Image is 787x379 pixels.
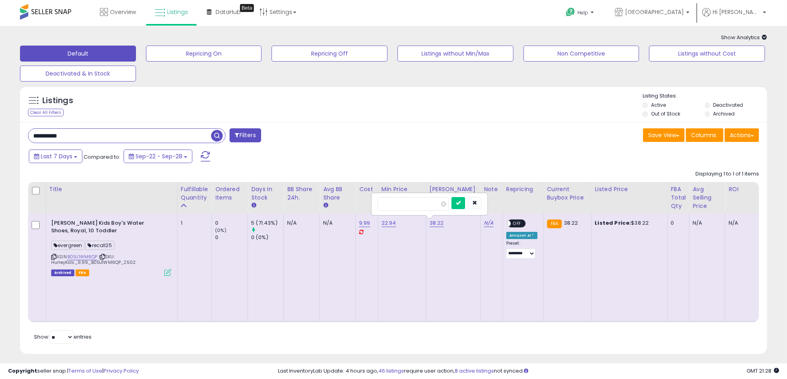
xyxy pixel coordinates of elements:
div: FBA Total Qty [671,185,686,210]
button: Default [20,46,136,62]
label: Archived [713,110,735,117]
div: Note [484,185,499,193]
small: (0%) [215,227,226,233]
div: Last InventoryLab Update: 4 hours ago, require user action, not synced. [278,367,779,375]
a: 22.94 [382,219,396,227]
span: [GEOGRAPHIC_DATA] [625,8,684,16]
i: Get Help [565,7,575,17]
b: [PERSON_NAME] Kids Boy's Water Shoes, Royal, 10 Toddler [51,219,148,236]
button: Repricing Off [272,46,388,62]
a: 46 listings [378,367,404,375]
span: DataHub [216,8,241,16]
span: Last 7 Days [41,152,72,160]
b: Listed Price: [595,219,631,227]
div: 0 (0%) [251,234,284,241]
button: Deactivated & In Stock [20,66,136,82]
a: Help [559,1,602,26]
span: evergreen [51,241,85,250]
span: 2025-10-6 21:28 GMT [747,367,779,375]
div: Ordered Items [215,185,244,202]
div: Days In Stock [251,185,280,202]
small: Avg BB Share. [323,202,328,209]
div: Current Buybox Price [547,185,588,202]
span: Columns [691,131,716,139]
h5: Listings [42,95,73,106]
div: Avg Selling Price [693,185,722,210]
span: recall25 [85,241,114,250]
div: Avg BB Share [323,185,352,202]
label: Active [651,102,666,108]
a: B09J1WM6QP [68,253,98,260]
div: seller snap | | [8,367,139,375]
a: 9.99 [359,219,370,227]
div: Fulfillable Quantity [181,185,208,202]
a: 8 active listings [455,367,494,375]
button: Listings without Cost [649,46,765,62]
div: N/A [693,219,719,227]
span: FBA [76,269,89,276]
div: N/A [287,219,314,227]
button: Filters [230,128,261,142]
div: Listed Price [595,185,664,193]
div: Tooltip anchor [240,4,254,12]
span: OFF [511,220,523,227]
label: Deactivated [713,102,743,108]
div: ASIN: [51,219,171,275]
div: ROI [729,185,758,193]
span: Sep-22 - Sep-28 [136,152,182,160]
span: Show Analytics [721,34,767,41]
button: Columns [686,128,723,142]
div: Displaying 1 to 1 of 1 items [695,170,759,178]
p: Listing States: [643,92,767,100]
div: Cost [359,185,375,193]
button: Last 7 Days [29,150,82,163]
div: Title [49,185,174,193]
a: 38.22 [429,219,444,227]
span: Overview [110,8,136,16]
button: Non Competitive [523,46,639,62]
label: Out of Stock [651,110,680,117]
span: Compared to: [84,153,120,161]
div: Preset: [506,241,537,258]
strong: Copyright [8,367,37,375]
button: Sep-22 - Sep-28 [124,150,192,163]
button: Repricing On [146,46,262,62]
span: Show: entries [34,333,92,341]
span: | SKU: HurleyKids_9.99_B09J1WM6QP_2502 [51,253,136,265]
div: Min Price [382,185,423,193]
span: 38.22 [564,219,578,227]
div: Clear All Filters [28,109,64,116]
div: BB Share 24h. [287,185,316,202]
span: Listings that have been deleted from Seller Central [51,269,74,276]
span: Hi [PERSON_NAME] [713,8,761,16]
small: Days In Stock. [251,202,256,209]
div: N/A [729,219,755,227]
button: Save View [643,128,685,142]
a: Terms of Use [68,367,102,375]
small: FBA [547,219,562,228]
div: 0 [671,219,683,227]
div: $38.22 [595,219,661,227]
span: Help [577,9,588,16]
a: Privacy Policy [104,367,139,375]
div: Repricing [506,185,540,193]
div: 0 [215,219,248,227]
div: 1 [181,219,206,227]
a: Hi [PERSON_NAME] [702,8,766,26]
a: N/A [484,219,493,227]
button: Actions [725,128,759,142]
div: 5 (71.43%) [251,219,284,227]
span: Listings [167,8,188,16]
div: Amazon AI * [506,232,537,239]
div: N/A [323,219,350,227]
div: [PERSON_NAME] [429,185,477,193]
button: Listings without Min/Max [397,46,513,62]
div: 0 [215,234,248,241]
